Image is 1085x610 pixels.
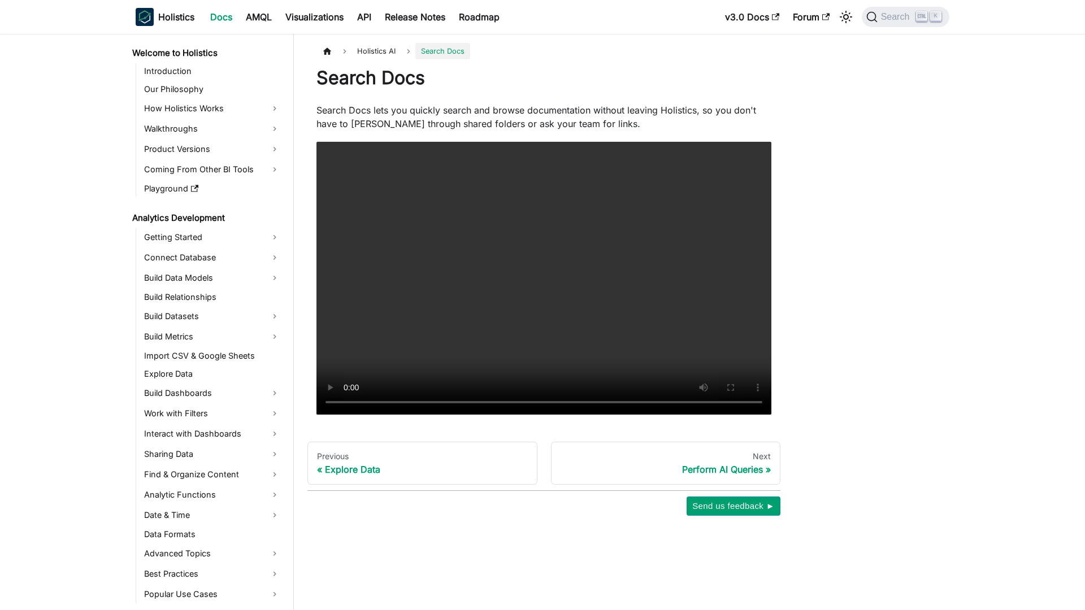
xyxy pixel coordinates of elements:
[837,8,855,26] button: Switch between dark and light mode (currently light mode)
[141,328,284,346] a: Build Metrics
[136,8,194,26] a: HolisticsHolistics
[316,103,771,130] p: Search Docs lets you quickly search and browse documentation without leaving Holistics, so you do...
[203,8,239,26] a: Docs
[316,43,771,59] nav: Breadcrumbs
[862,7,949,27] button: Search (Ctrl+K)
[452,8,506,26] a: Roadmap
[141,585,284,603] a: Popular Use Cases
[141,565,284,583] a: Best Practices
[124,34,294,610] nav: Docs sidebar
[561,451,771,461] div: Next
[141,348,284,364] a: Import CSV & Google Sheets
[878,12,917,22] span: Search
[307,442,780,485] nav: Docs pages
[561,464,771,475] div: Perform AI Queries
[350,8,378,26] a: API
[141,384,284,402] a: Build Dashboards
[141,486,284,504] a: Analytic Functions
[141,181,284,197] a: Playground
[129,45,284,61] a: Welcome to Holistics
[141,445,284,463] a: Sharing Data
[141,81,284,97] a: Our Philosophy
[551,442,781,485] a: NextPerform AI Queries
[279,8,350,26] a: Visualizations
[141,526,284,542] a: Data Formats
[141,249,284,267] a: Connect Database
[351,43,401,59] span: Holistics AI
[141,63,284,79] a: Introduction
[317,464,528,475] div: Explore Data
[692,499,775,513] span: Send us feedback ►
[141,160,284,178] a: Coming From Other BI Tools
[141,366,284,382] a: Explore Data
[786,8,836,26] a: Forum
[307,442,537,485] a: PreviousExplore Data
[316,43,338,59] a: Home page
[415,43,470,59] span: Search Docs
[141,289,284,305] a: Build Relationships
[141,140,284,158] a: Product Versions
[316,142,771,415] video: Your browser does not support embedding video, but you can .
[141,120,284,138] a: Walkthroughs
[687,496,780,516] button: Send us feedback ►
[141,506,284,524] a: Date & Time
[136,8,154,26] img: Holistics
[378,8,452,26] a: Release Notes
[718,8,786,26] a: v3.0 Docs
[141,404,284,422] a: Work with Filters
[141,269,284,287] a: Build Data Models
[317,451,528,461] div: Previous
[141,544,284,563] a: Advanced Topics
[316,67,771,89] h1: Search Docs
[129,210,284,226] a: Analytics Development
[141,425,284,443] a: Interact with Dashboards
[141,228,284,246] a: Getting Started
[141,465,284,483] a: Find & Organize Content
[158,10,194,24] b: Holistics
[141,99,284,117] a: How Holistics Works
[930,11,941,21] kbd: K
[141,307,284,325] a: Build Datasets
[239,8,279,26] a: AMQL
